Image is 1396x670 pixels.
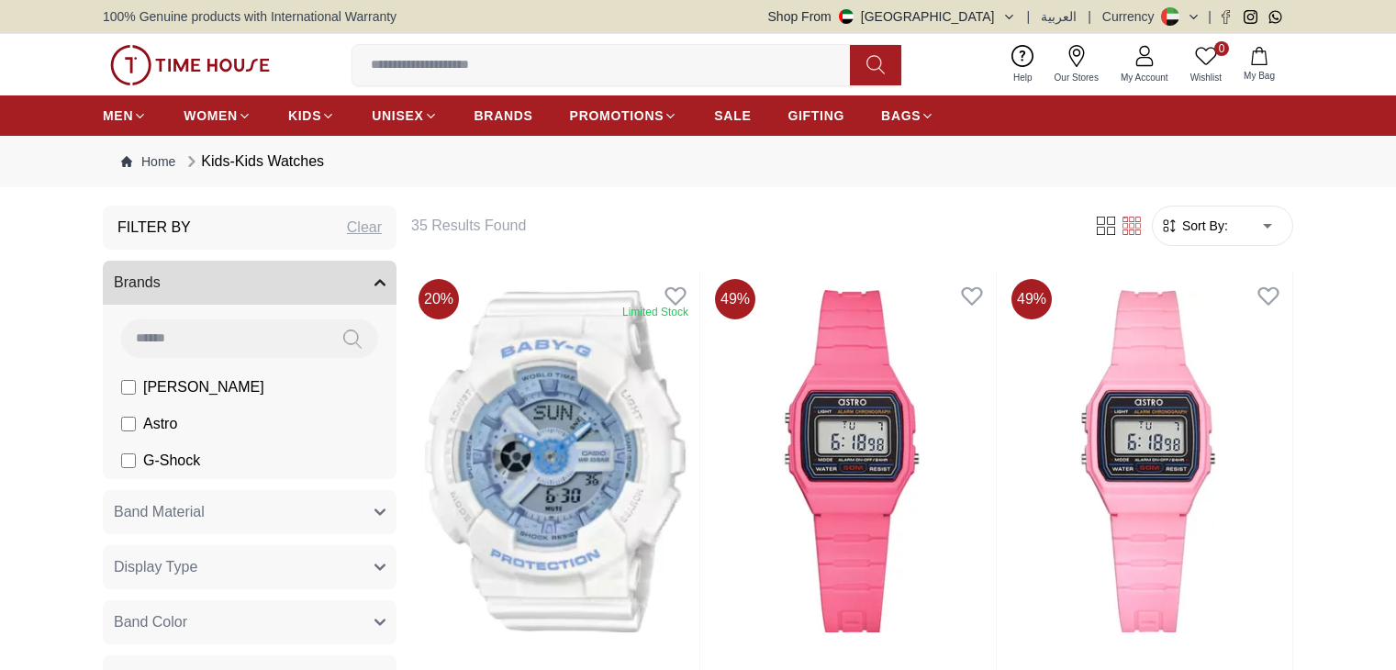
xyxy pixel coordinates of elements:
span: | [1208,7,1212,26]
span: Astro [143,413,177,435]
div: Clear [347,217,382,239]
img: United Arab Emirates [839,9,854,24]
span: Band Color [114,611,187,633]
button: Display Type [103,545,396,589]
span: SALE [714,106,751,125]
span: 100% Genuine products with International Warranty [103,7,396,26]
span: WOMEN [184,106,238,125]
a: Help [1002,41,1044,88]
a: UNISEX [372,99,437,132]
nav: Breadcrumb [103,136,1293,187]
input: G-Shock [121,453,136,468]
div: Kids-Kids Watches [183,151,324,173]
span: 49 % [1011,279,1052,319]
button: Band Color [103,600,396,644]
a: Facebook [1219,10,1233,24]
span: PROMOTIONS [570,106,664,125]
span: G-Shock [143,450,200,472]
span: UNISEX [372,106,423,125]
span: 20 % [419,279,459,319]
a: Instagram [1244,10,1257,24]
h3: Filter By [117,217,191,239]
button: Sort By: [1160,217,1228,235]
span: My Bag [1236,69,1282,83]
img: ... [110,45,270,85]
a: KIDS [288,99,335,132]
span: Display Type [114,556,197,578]
span: KIDS [288,106,321,125]
span: 49 % [715,279,755,319]
a: BAGS [881,99,934,132]
button: My Bag [1233,43,1286,86]
div: Currency [1102,7,1162,26]
input: Astro [121,417,136,431]
h6: 35 Results Found [411,215,1071,237]
span: Wishlist [1183,71,1229,84]
a: Home [121,152,175,171]
span: GIFTING [787,106,844,125]
a: Our Stores [1044,41,1110,88]
span: | [1088,7,1091,26]
span: BRANDS [475,106,533,125]
button: Brands [103,261,396,305]
span: MEN [103,106,133,125]
span: [PERSON_NAME] [143,376,264,398]
a: PROMOTIONS [570,99,678,132]
img: Astro Kids's Digital Black Dial Watch-A23927-PPPB [1004,272,1292,651]
img: Astro Kids's Digital Black Dial Watch-A23927-PPRB [708,272,996,651]
span: 0 [1214,41,1229,56]
div: Limited Stock [622,305,688,319]
span: My Account [1113,71,1176,84]
img: G-SHOCK Kids Digital Grey Dial Watch - BA-110XBE-7ADR [411,272,699,651]
span: Brands [114,272,161,294]
a: GIFTING [787,99,844,132]
span: BAGS [881,106,921,125]
span: Our Stores [1047,71,1106,84]
a: SALE [714,99,751,132]
span: | [1027,7,1031,26]
button: Band Material [103,490,396,534]
button: Shop From[GEOGRAPHIC_DATA] [768,7,1016,26]
input: [PERSON_NAME] [121,380,136,395]
span: Sort By: [1178,217,1228,235]
button: العربية [1041,7,1077,26]
a: BRANDS [475,99,533,132]
span: Band Material [114,501,205,523]
a: MEN [103,99,147,132]
span: Help [1006,71,1040,84]
a: WOMEN [184,99,251,132]
a: 0Wishlist [1179,41,1233,88]
a: Whatsapp [1268,10,1282,24]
